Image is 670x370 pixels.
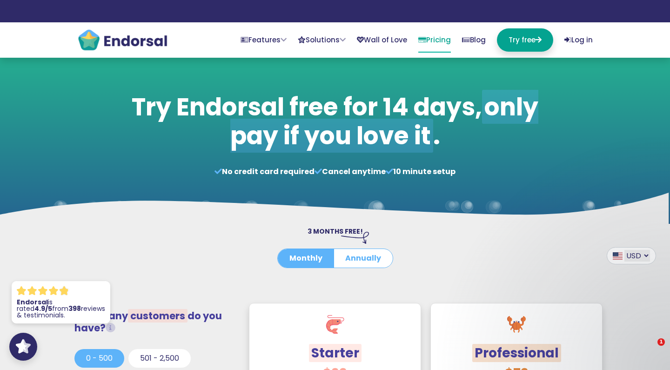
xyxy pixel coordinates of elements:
span: Professional [472,344,561,362]
img: arrow-right-down.svg [341,232,369,244]
a: Solutions [298,28,346,52]
span: only pay if you love it [230,90,539,153]
img: shrimp.svg [326,315,344,334]
a: Features [241,28,287,52]
button: 501 - 2,500 [128,349,191,368]
button: Annually [334,249,393,268]
img: endorsal-logo@2x.png [77,28,168,52]
button: Monthly [278,249,334,268]
span: Starter [309,344,362,362]
p: No credit card required Cancel anytime 10 minute setup [127,166,543,177]
h3: How many do you have? [74,310,233,333]
iframe: Intercom live chat [638,338,661,361]
span: 3 MONTHS FREE! [308,227,363,236]
a: Pricing [418,28,451,53]
span: 1 [657,338,665,346]
button: 0 - 500 [74,349,124,368]
p: is rated from reviews & testimonials. [17,299,105,318]
a: Log in [564,28,593,52]
a: Blog [462,28,486,52]
span: customers [128,309,188,323]
a: Try free [497,28,553,52]
i: Total customers from whom you request testimonials/reviews. [106,323,115,333]
strong: 4.9/5 [34,304,52,313]
a: Wall of Love [357,28,407,52]
strong: 398 [68,304,81,313]
h1: Try Endorsal free for 14 days, . [127,93,543,151]
strong: Endorsal [17,297,48,307]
